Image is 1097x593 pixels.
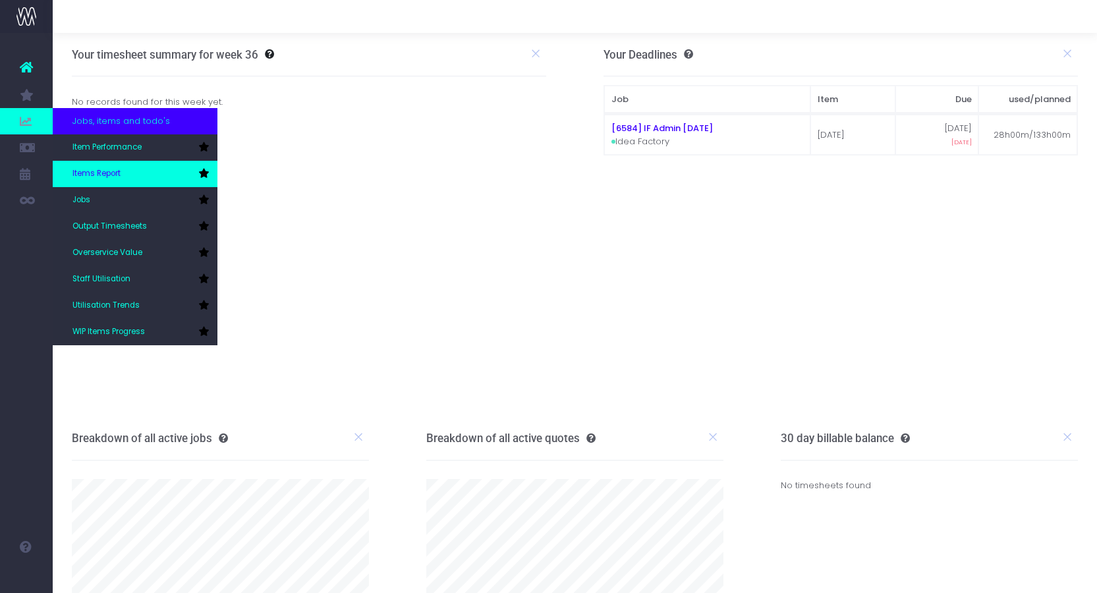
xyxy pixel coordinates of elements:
[781,432,910,445] h3: 30 day billable balance
[72,168,121,180] span: Items Report
[604,115,810,155] td: Idea Factory
[53,293,217,319] a: Utilisation Trends
[16,567,36,586] img: images/default_profile_image.png
[72,247,142,259] span: Overservice Value
[62,96,556,109] div: No records found for this week yet.
[53,213,217,240] a: Output Timesheets
[895,115,979,155] td: [DATE]
[72,221,147,233] span: Output Timesheets
[895,86,979,113] th: Due: activate to sort column ascending
[72,300,140,312] span: Utilisation Trends
[72,273,130,285] span: Staff Utilisation
[978,86,1077,113] th: used/planned: activate to sort column ascending
[604,86,810,113] th: Job: activate to sort column ascending
[426,432,596,445] h3: Breakdown of all active quotes
[611,122,713,134] a: [6584] IF Admin [DATE]
[72,48,258,61] h3: Your timesheet summary for week 36
[53,134,217,161] a: Item Performance
[781,461,1078,511] div: No timesheets found
[604,48,693,61] h3: Your Deadlines
[72,115,170,128] span: Jobs, items and todo's
[53,187,217,213] a: Jobs
[53,161,217,187] a: Items Report
[951,138,972,147] span: [DATE]
[994,128,1071,142] span: 28h00m/133h00m
[53,240,217,266] a: Overservice Value
[72,142,142,154] span: Item Performance
[53,266,217,293] a: Staff Utilisation
[810,115,895,155] td: [DATE]
[810,86,895,113] th: Item: activate to sort column ascending
[72,194,90,206] span: Jobs
[72,432,228,445] h3: Breakdown of all active jobs
[53,319,217,345] a: WIP Items Progress
[72,326,145,338] span: WIP Items Progress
